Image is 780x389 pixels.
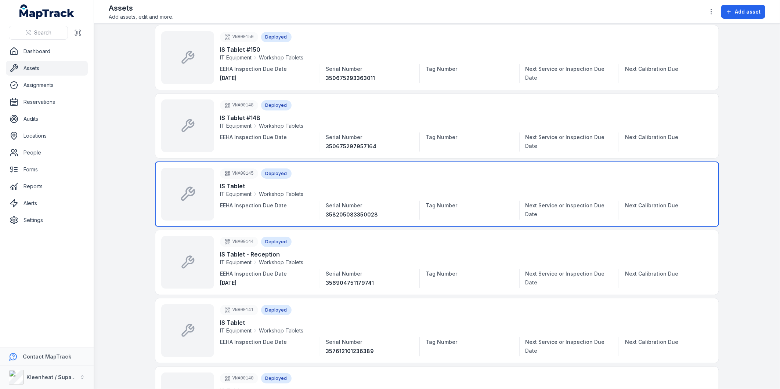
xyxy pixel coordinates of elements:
[23,353,71,360] strong: Contact MapTrack
[6,145,88,160] a: People
[6,95,88,109] a: Reservations
[220,280,236,286] span: [DATE]
[9,26,68,40] button: Search
[6,112,88,126] a: Audits
[220,280,236,286] time: 30/04/2025, 12:00:00 am
[326,348,374,354] span: 357612101236389
[6,196,88,211] a: Alerts
[735,8,761,15] span: Add asset
[6,78,88,92] a: Assignments
[326,280,374,286] span: 356904751179741
[6,213,88,228] a: Settings
[6,162,88,177] a: Forms
[109,3,173,13] h2: Assets
[220,75,236,81] span: [DATE]
[326,211,378,218] span: 358205083350028
[326,75,375,81] span: 350675293363011
[19,4,75,19] a: MapTrack
[6,179,88,194] a: Reports
[721,5,765,19] button: Add asset
[6,61,88,76] a: Assets
[6,44,88,59] a: Dashboard
[34,29,51,36] span: Search
[6,128,88,143] a: Locations
[220,75,236,81] time: 30/04/2025, 12:00:00 am
[26,374,81,380] strong: Kleenheat / Supagas
[326,143,377,149] span: 350675297957164
[109,13,173,21] span: Add assets, edit and more.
